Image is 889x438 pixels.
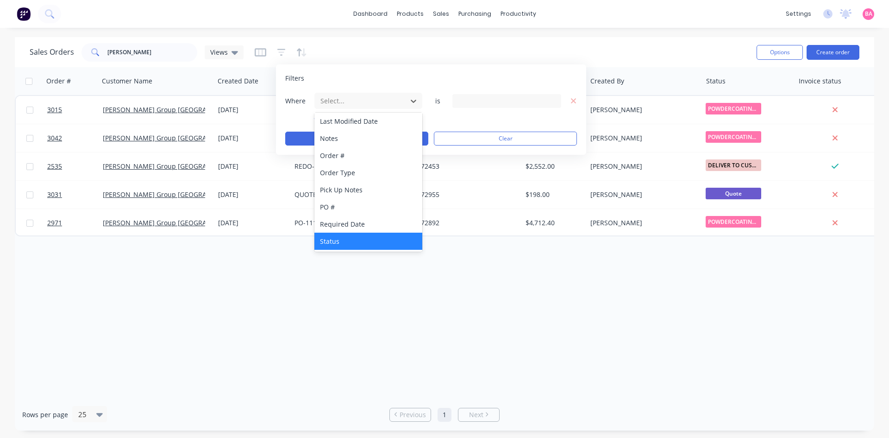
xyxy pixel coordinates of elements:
[799,76,841,86] div: Invoice status
[218,190,287,199] div: [DATE]
[102,76,152,86] div: Customer Name
[865,10,872,18] span: BA
[47,218,62,228] span: 2971
[210,47,228,57] span: Views
[428,7,454,21] div: sales
[47,152,103,180] a: 2535
[428,96,447,106] span: is
[706,76,726,86] div: Status
[294,190,397,199] div: QUOTE
[454,7,496,21] div: purchasing
[314,198,422,216] div: PO #
[390,410,431,419] a: Previous page
[706,103,761,114] span: POWDERCOATING/S...
[314,216,422,233] div: Required Date
[314,181,422,198] div: Pick Up Notes
[314,233,422,250] div: Status
[410,190,513,199] div: 00072955
[314,113,422,130] div: Last Modified Date
[107,43,198,62] input: Search...
[706,216,761,228] span: POWDERCOATING/S...
[314,164,422,181] div: Order Type
[807,45,859,60] button: Create order
[400,410,426,419] span: Previous
[526,162,580,171] div: $2,552.00
[218,162,287,171] div: [DATE]
[590,162,693,171] div: [PERSON_NAME]
[218,218,287,228] div: [DATE]
[285,132,428,146] button: Apply
[386,408,503,422] ul: Pagination
[285,74,304,83] span: Filters
[218,133,287,143] div: [DATE]
[218,105,287,114] div: [DATE]
[706,188,761,199] span: Quote
[47,105,62,114] span: 3015
[47,209,103,237] a: 2971
[294,162,397,171] div: REDO-25.09.2025 INCORRECT COLOUR PO-111138
[103,105,242,114] a: [PERSON_NAME] Group [GEOGRAPHIC_DATA]
[434,132,577,146] button: Clear
[706,159,761,171] span: DELIVER TO CUST...
[392,7,428,21] div: products
[103,218,242,227] a: [PERSON_NAME] Group [GEOGRAPHIC_DATA]
[47,133,62,143] span: 3042
[47,96,103,124] a: 3015
[285,96,313,106] span: Where
[314,115,423,122] button: add
[706,131,761,143] span: POWDERCOATING/S...
[526,190,580,199] div: $198.00
[46,76,71,86] div: Order #
[103,190,242,199] a: [PERSON_NAME] Group [GEOGRAPHIC_DATA]
[47,162,62,171] span: 2535
[314,147,422,164] div: Order #
[47,124,103,152] a: 3042
[294,218,397,228] div: PO-111353
[590,190,693,199] div: [PERSON_NAME]
[103,162,242,171] a: [PERSON_NAME] Group [GEOGRAPHIC_DATA]
[218,76,258,86] div: Created Date
[438,408,451,422] a: Page 1 is your current page
[526,218,580,228] div: $4,712.40
[314,130,422,147] div: Notes
[410,218,513,228] div: 00072892
[496,7,541,21] div: productivity
[47,190,62,199] span: 3031
[590,133,693,143] div: [PERSON_NAME]
[47,181,103,209] a: 3031
[17,7,31,21] img: Factory
[590,105,693,114] div: [PERSON_NAME]
[30,48,74,57] h1: Sales Orders
[590,218,693,228] div: [PERSON_NAME]
[469,410,483,419] span: Next
[757,45,803,60] button: Options
[410,162,513,171] div: 00072453
[349,7,392,21] a: dashboard
[103,133,242,142] a: [PERSON_NAME] Group [GEOGRAPHIC_DATA]
[590,76,624,86] div: Created By
[458,410,499,419] a: Next page
[22,410,68,419] span: Rows per page
[781,7,816,21] div: settings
